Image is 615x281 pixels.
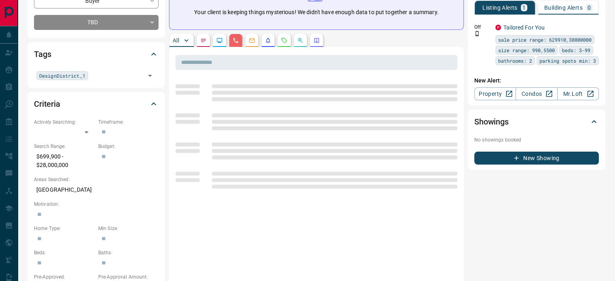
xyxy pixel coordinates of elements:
a: Tailored For You [503,24,545,31]
p: Pre-Approved: [34,273,94,281]
h2: Showings [474,115,509,128]
p: Beds: [34,249,94,256]
p: Listing Alerts [482,5,518,11]
svg: Emails [249,37,255,44]
p: $699,900 - $28,000,000 [34,150,94,172]
p: 0 [588,5,591,11]
p: Baths: [98,249,159,256]
p: Actively Searching: [34,118,94,126]
svg: Requests [281,37,287,44]
p: [GEOGRAPHIC_DATA] [34,183,159,196]
div: TBD [34,15,159,30]
h2: Criteria [34,97,60,110]
div: property.ca [495,25,501,30]
div: Criteria [34,94,159,114]
svg: Lead Browsing Activity [216,37,223,44]
p: Your client is keeping things mysterious! We didn't have enough data to put together a summary. [194,8,438,17]
span: size range: 990,5500 [498,46,555,54]
p: Motivation: [34,201,159,208]
svg: Agent Actions [313,37,320,44]
p: Home Type: [34,225,94,232]
svg: Push Notification Only [474,31,480,36]
div: Tags [34,44,159,64]
div: Showings [474,112,599,131]
p: Budget: [98,143,159,150]
p: Areas Searched: [34,176,159,183]
p: 1 [522,5,526,11]
h2: Tags [34,48,51,61]
p: Search Range: [34,143,94,150]
p: Building Alerts [544,5,583,11]
a: Condos [516,87,557,100]
a: Property [474,87,516,100]
p: Timeframe: [98,118,159,126]
a: Mr.Loft [557,87,599,100]
svg: Notes [200,37,207,44]
button: New Showing [474,152,599,165]
span: beds: 3-99 [562,46,590,54]
p: No showings booked [474,136,599,144]
p: Min Size: [98,225,159,232]
svg: Listing Alerts [265,37,271,44]
svg: Calls [232,37,239,44]
span: sale price range: 629910,30800000 [498,36,592,44]
span: parking spots min: 3 [539,57,596,65]
p: Pre-Approval Amount: [98,273,159,281]
p: New Alert: [474,76,599,85]
p: All [173,38,179,43]
svg: Opportunities [297,37,304,44]
span: DesignDistrict_1 [39,72,85,80]
p: Off [474,23,490,31]
button: Open [144,70,156,81]
span: bathrooms: 2 [498,57,532,65]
